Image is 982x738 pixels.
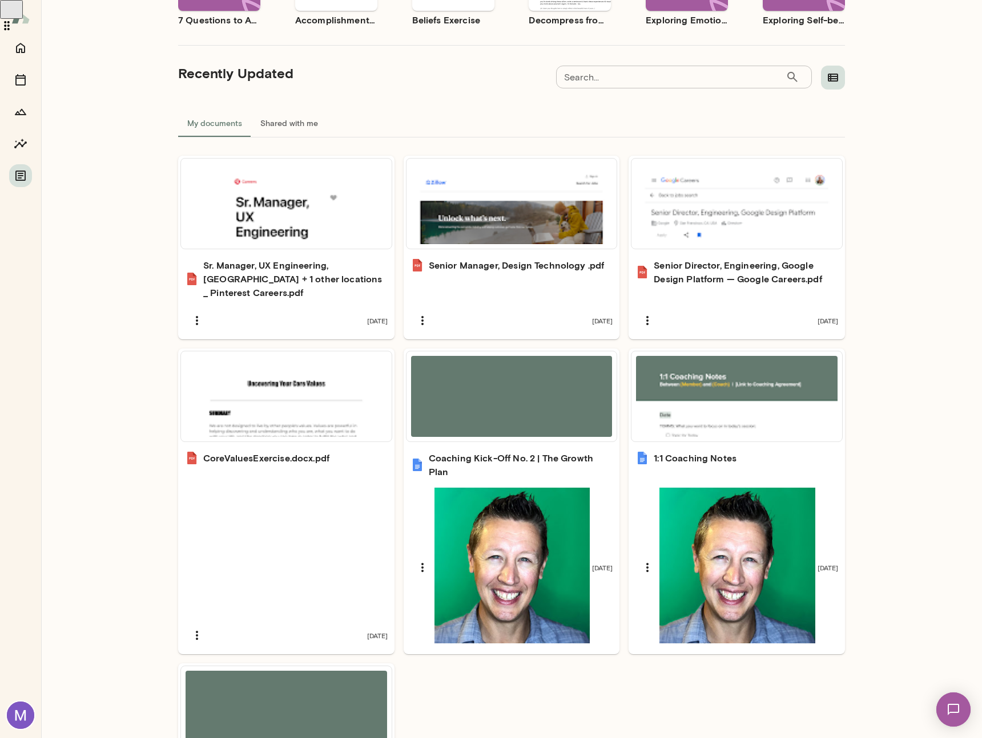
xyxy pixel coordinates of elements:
[410,458,424,472] img: Coaching Kick-Off No. 2 | The Growth Plan
[185,451,199,465] img: CoreValuesExercise.docx.pdf
[654,258,838,286] h6: Senior Director, Engineering, Google Design Platform — Google Careers.pdf
[818,316,838,325] span: [DATE]
[592,316,613,325] span: [DATE]
[251,110,327,137] button: Shared with me
[7,701,34,729] img: Mark Shuster
[635,265,649,279] img: Senior Director, Engineering, Google Design Platform — Google Careers.pdf
[367,316,388,325] span: [DATE]
[434,488,590,643] img: Brian Lawrence
[9,132,32,155] button: Insights
[429,451,613,479] h6: Coaching Kick-Off No. 2 | The Growth Plan
[203,258,388,299] h6: Sr. Manager, UX Engineering, [GEOGRAPHIC_DATA] + 1 other locations _ Pinterest Careers.pdf
[178,64,293,82] h5: Recently Updated
[9,37,32,59] button: Home
[185,272,199,286] img: Sr. Manager, UX Engineering, San Francisco + 1 other locations _ Pinterest Careers.pdf
[592,563,613,572] span: [DATE]
[9,68,32,91] button: Sessions
[203,451,329,465] h6: CoreValuesExercise.docx.pdf
[9,100,32,123] button: Growth Plan
[635,451,649,465] img: 1:1 Coaching Notes
[178,110,251,137] button: My documents
[818,563,838,572] span: [DATE]
[410,258,424,272] img: Senior Manager, Design Technology .pdf
[429,258,605,272] h6: Senior Manager, Design Technology .pdf
[654,451,736,465] h6: 1:1 Coaching Notes
[9,164,32,187] button: Documents
[659,488,815,643] img: Brian Lawrence
[178,110,845,137] div: documents tabs
[367,631,388,640] span: [DATE]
